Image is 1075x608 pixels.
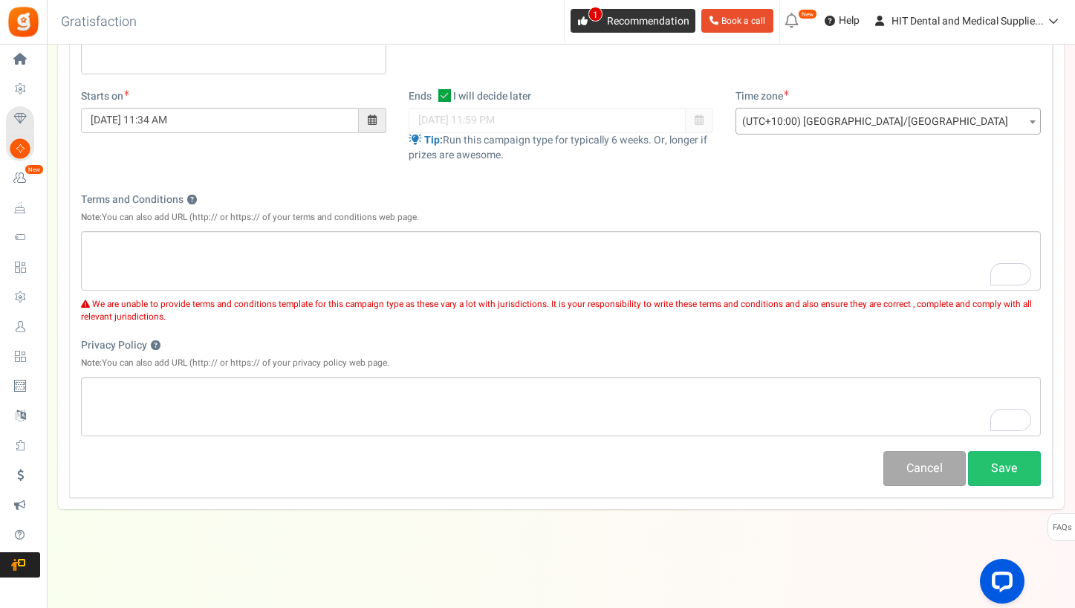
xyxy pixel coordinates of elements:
[883,451,966,486] button: Cancel
[735,89,789,104] label: Time zone
[45,7,153,37] h3: Gratisfaction
[798,9,817,19] em: New
[81,211,102,224] b: Note:
[25,164,44,175] em: New
[81,89,129,104] label: Starts on
[81,231,1041,291] div: To enrich screen reader interactions, please activate Accessibility in Grammarly extension settings
[81,298,1032,323] span: We are unable to provide terms and conditions template for this campaign type as these vary a lot...
[81,357,102,369] b: Note:
[736,109,1040,135] span: (UTC+10:00) Australia/Melbourne
[588,7,603,22] span: 1
[81,338,160,353] label: Privacy Policy
[819,9,865,33] a: Help
[409,133,714,163] p: Run this campaign type for typically 6 weeks. Or, longer if prizes are awesome.
[701,9,773,33] a: Book a call
[81,377,1041,436] div: To enrich screen reader interactions, please activate Accessibility in Grammarly extension settings
[835,13,860,28] span: Help
[151,341,160,351] button: Privacy Policy
[81,211,419,224] p: You can also add URL (http:// or https:// of your terms and conditions web page.
[6,166,40,191] a: New
[1052,514,1072,542] span: FAQs
[81,193,197,207] label: Terms and Conditions
[968,451,1041,486] button: Save
[7,5,40,39] img: Gratisfaction
[81,357,1041,369] p: You can also add URL (http:// or https:// of your privacy policy web page.
[607,13,689,29] span: Recommendation
[424,132,443,148] span: Tip:
[409,89,432,104] label: Ends
[453,89,531,104] span: I will decide later
[735,108,1041,135] span: (UTC+10:00) Australia/Melbourne
[187,195,197,205] button: Terms and Conditions
[571,9,695,33] a: 1 Recommendation
[891,13,1044,29] span: HIT Dental and Medical Supplie...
